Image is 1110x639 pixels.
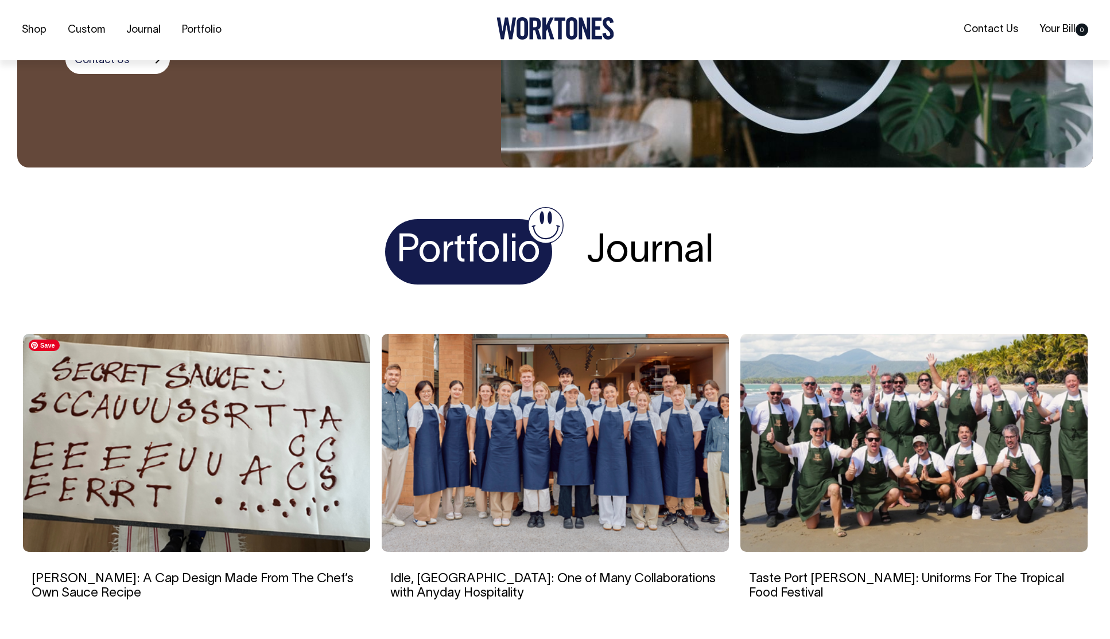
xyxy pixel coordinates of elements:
a: Journal [122,21,165,40]
a: Contact Us [959,20,1023,39]
a: Shop [17,21,51,40]
a: Idle, [GEOGRAPHIC_DATA]: One of Many Collaborations with Anyday Hospitality [390,573,716,598]
a: Taste Port [PERSON_NAME]: Uniforms For The Tropical Food Festival [749,573,1064,598]
a: [PERSON_NAME]: A Cap Design Made From The Chef’s Own Sauce Recipe [32,573,354,598]
span: Save [29,340,60,351]
a: Your Bill0 [1035,20,1093,39]
img: Rosheen Kaul: A Cap Design Made From The Chef’s Own Sauce Recipe [23,334,370,552]
a: Portfolio [177,21,226,40]
h4: Journal [575,219,725,285]
h4: Portfolio [385,219,552,285]
span: 0 [1076,24,1088,36]
img: Idle, Brisbane: One of Many Collaborations with Anyday Hospitality [382,334,729,552]
img: Taste Port Douglas: Uniforms For The Tropical Food Festival [740,334,1088,552]
a: Custom [63,21,110,40]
